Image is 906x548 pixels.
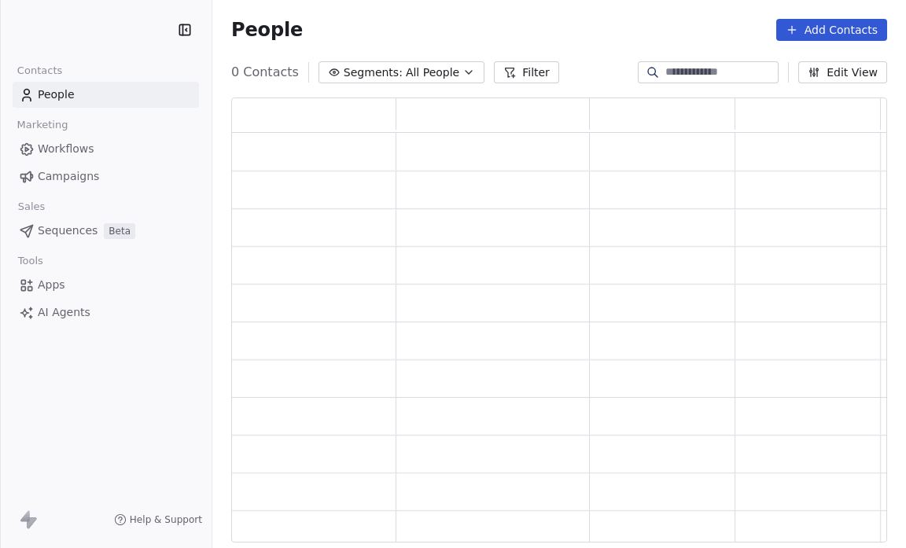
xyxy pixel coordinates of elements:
[130,513,202,526] span: Help & Support
[11,195,52,219] span: Sales
[38,223,98,239] span: Sequences
[406,64,459,81] span: All People
[344,64,403,81] span: Segments:
[10,113,75,137] span: Marketing
[231,63,299,82] span: 0 Contacts
[38,168,99,185] span: Campaigns
[13,272,199,298] a: Apps
[776,19,887,41] button: Add Contacts
[38,141,94,157] span: Workflows
[13,82,199,108] a: People
[38,86,75,103] span: People
[13,136,199,162] a: Workflows
[798,61,887,83] button: Edit View
[494,61,559,83] button: Filter
[13,218,199,244] a: SequencesBeta
[114,513,202,526] a: Help & Support
[10,59,69,83] span: Contacts
[13,164,199,189] a: Campaigns
[104,223,135,239] span: Beta
[231,18,303,42] span: People
[38,304,90,321] span: AI Agents
[38,277,65,293] span: Apps
[13,300,199,325] a: AI Agents
[11,249,50,273] span: Tools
